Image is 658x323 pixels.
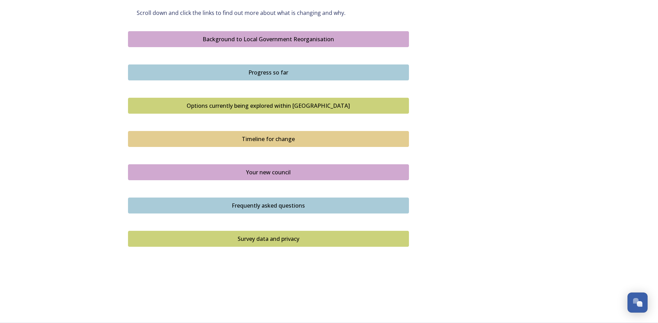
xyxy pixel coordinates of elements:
button: Your new council [128,164,409,180]
div: Background to Local Government Reorganisation [132,35,405,43]
div: Survey data and privacy [132,235,405,243]
button: Timeline for change [128,131,409,147]
button: Background to Local Government Reorganisation [128,31,409,47]
button: Options currently being explored within West Sussex [128,98,409,114]
button: Open Chat [627,293,648,313]
button: Progress so far [128,64,409,80]
div: Options currently being explored within [GEOGRAPHIC_DATA] [132,102,405,110]
button: Frequently asked questions [128,198,409,213]
div: Timeline for change [132,135,405,143]
div: Frequently asked questions [132,201,405,210]
div: Progress so far [132,68,405,77]
p: Scroll down and click the links to find out more about what is changing and why. [137,9,400,17]
button: Survey data and privacy [128,231,409,247]
div: Your new council [132,168,405,176]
